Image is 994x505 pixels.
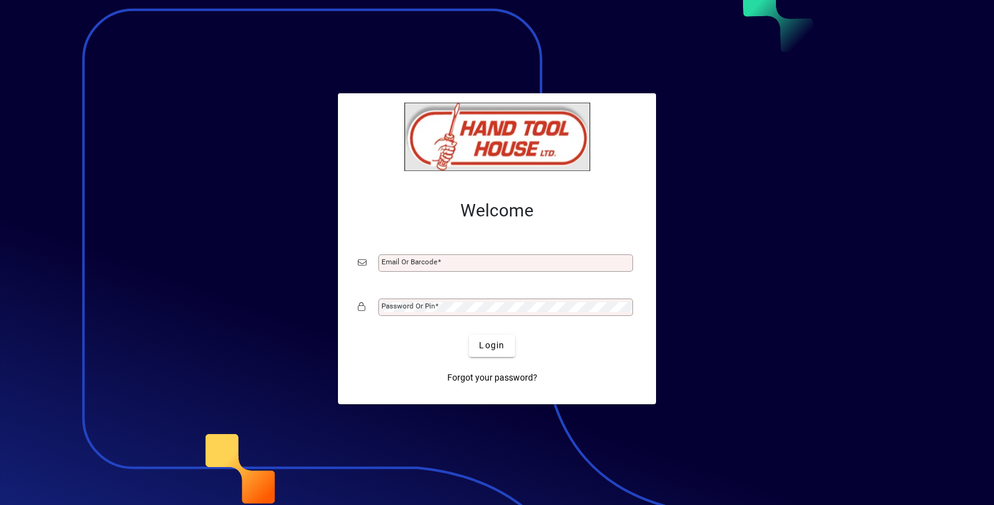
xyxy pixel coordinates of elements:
mat-label: Email or Barcode [381,257,437,266]
h2: Welcome [358,200,636,221]
button: Login [469,335,514,357]
mat-label: Password or Pin [381,302,435,310]
span: Forgot your password? [447,371,537,384]
a: Forgot your password? [442,367,542,389]
span: Login [479,339,504,352]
